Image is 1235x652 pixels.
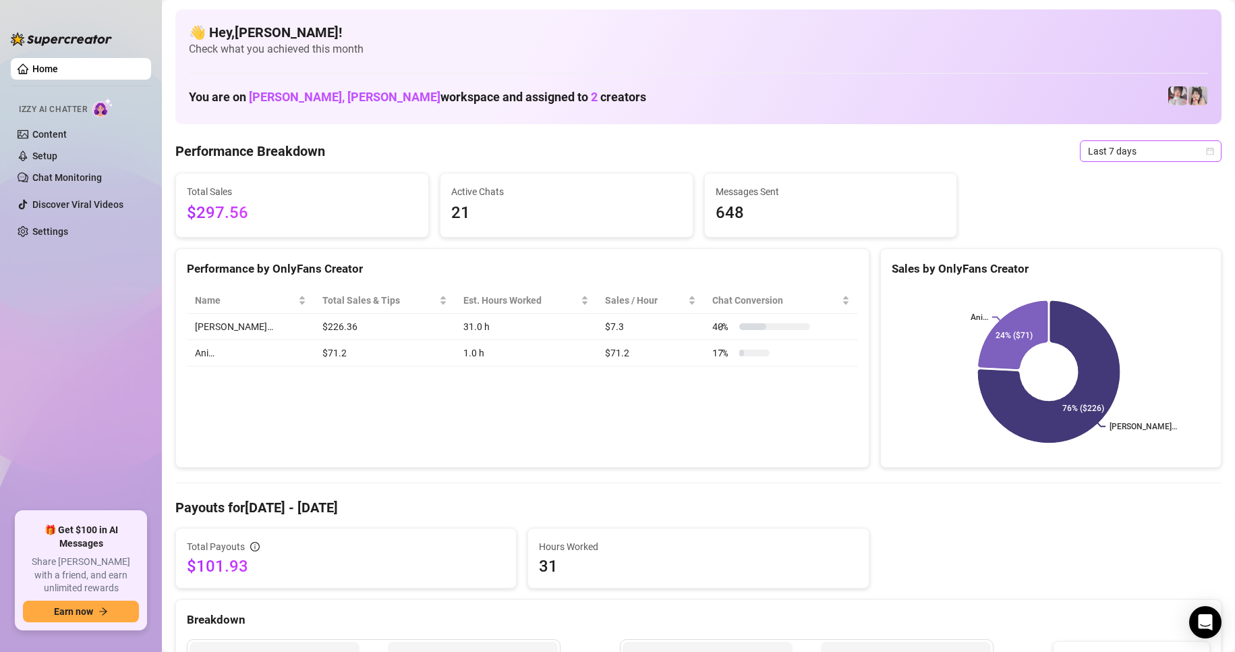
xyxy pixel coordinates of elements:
[11,32,112,46] img: logo-BBDzfeDw.svg
[187,288,314,314] th: Name
[597,314,704,340] td: $7.3
[605,293,685,308] span: Sales / Hour
[187,539,245,554] span: Total Payouts
[1110,422,1177,431] text: [PERSON_NAME]…
[19,103,87,116] span: Izzy AI Chatter
[23,601,139,622] button: Earn nowarrow-right
[187,611,1210,629] div: Breakdown
[249,90,440,104] span: [PERSON_NAME], [PERSON_NAME]
[716,200,946,226] span: 648
[463,293,578,308] div: Est. Hours Worked
[187,340,314,366] td: Ani…
[1088,141,1213,161] span: Last 7 days
[1168,86,1187,105] img: Rosie
[187,200,418,226] span: $297.56
[195,293,295,308] span: Name
[971,313,988,322] text: Ani…
[1189,606,1222,639] div: Open Intercom Messenger
[1188,86,1207,105] img: Ani
[32,172,102,183] a: Chat Monitoring
[23,524,139,550] span: 🎁 Get $100 in AI Messages
[32,63,58,74] a: Home
[32,199,123,210] a: Discover Viral Videos
[189,23,1208,42] h4: 👋 Hey, [PERSON_NAME] !
[32,129,67,140] a: Content
[175,142,325,161] h4: Performance Breakdown
[704,288,858,314] th: Chat Conversion
[539,539,857,554] span: Hours Worked
[314,340,455,366] td: $71.2
[451,200,682,226] span: 21
[187,260,858,278] div: Performance by OnlyFans Creator
[54,606,93,617] span: Earn now
[1206,147,1214,155] span: calendar
[98,607,108,616] span: arrow-right
[314,314,455,340] td: $226.36
[23,555,139,595] span: Share [PERSON_NAME] with a friend, and earn unlimited rewards
[187,314,314,340] td: [PERSON_NAME]…
[716,184,946,199] span: Messages Sent
[892,260,1210,278] div: Sales by OnlyFans Creator
[597,340,704,366] td: $71.2
[451,184,682,199] span: Active Chats
[539,555,857,577] span: 31
[32,226,68,237] a: Settings
[314,288,455,314] th: Total Sales & Tips
[597,288,704,314] th: Sales / Hour
[189,90,646,105] h1: You are on workspace and assigned to creators
[322,293,436,308] span: Total Sales & Tips
[250,542,260,551] span: info-circle
[455,340,597,366] td: 1.0 h
[591,90,598,104] span: 2
[189,42,1208,57] span: Check what you achieved this month
[187,184,418,199] span: Total Sales
[712,346,734,360] span: 17 %
[187,555,505,577] span: $101.93
[92,98,113,117] img: AI Chatter
[32,151,57,161] a: Setup
[712,319,734,334] span: 40 %
[712,293,839,308] span: Chat Conversion
[455,314,597,340] td: 31.0 h
[175,498,1222,517] h4: Payouts for [DATE] - [DATE]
